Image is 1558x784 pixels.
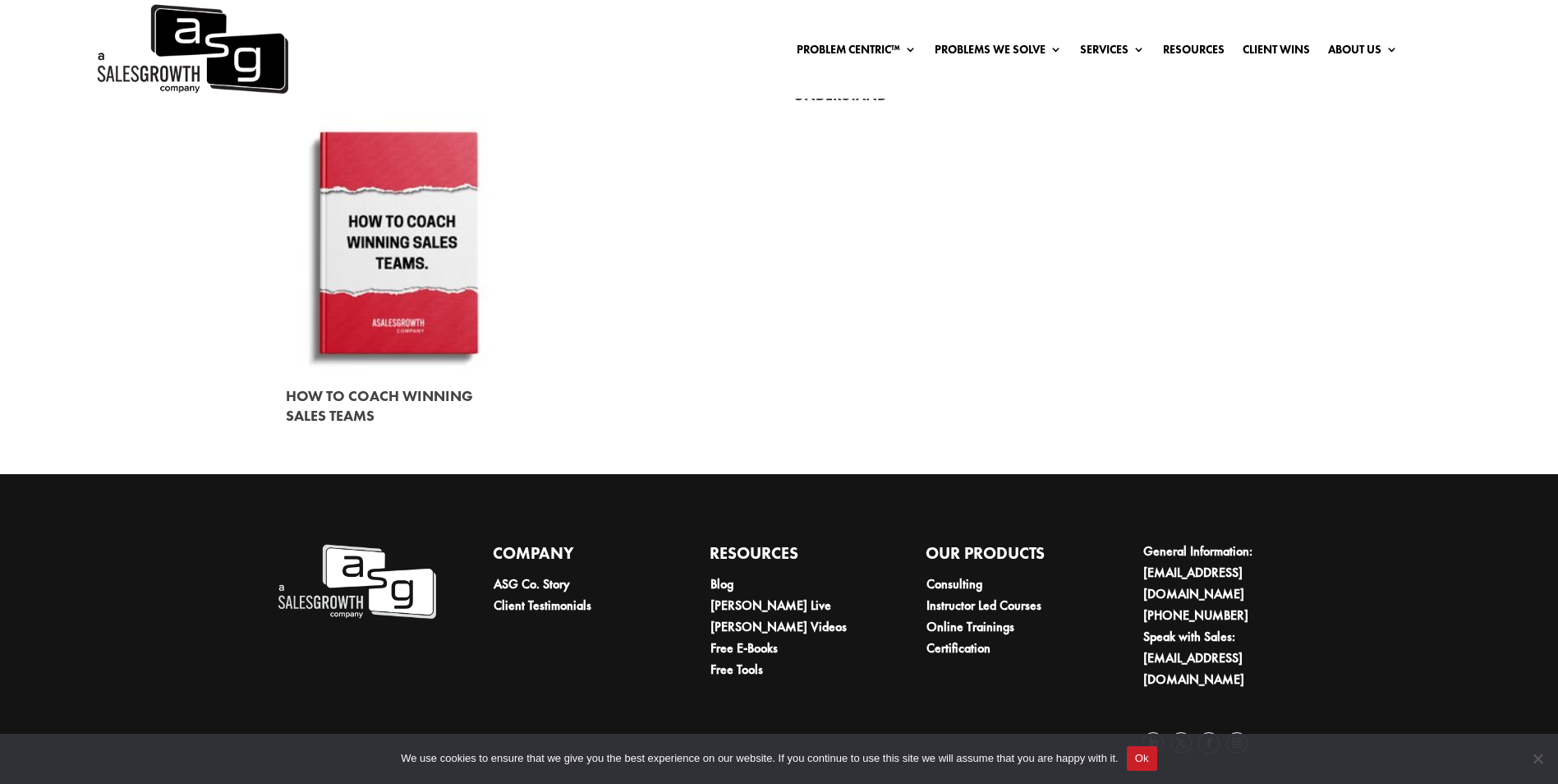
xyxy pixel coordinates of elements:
a: Resources [1163,44,1225,62]
a: Follow on LinkedIn [1142,732,1164,754]
img: A Sales Growth Company [276,541,436,622]
h4: Company [493,541,653,574]
a: Online Trainings [926,618,1014,635]
a: Problem Centric™ [797,44,917,62]
a: Blog [710,575,733,593]
a: Certification [926,639,990,657]
a: Follow on Facebook [1198,732,1220,754]
a: Services [1080,44,1145,62]
a: Client Testimonials [494,597,591,614]
a: ASG Co. Story [494,575,570,593]
span: No [1529,750,1546,767]
a: Consulting [926,575,982,593]
a: [EMAIL_ADDRESS][DOMAIN_NAME] [1143,649,1244,688]
h4: Resources [710,541,870,574]
a: Client Wins [1243,44,1310,62]
a: Problems We Solve [935,44,1062,62]
a: About Us [1328,44,1398,62]
a: Follow on X [1170,732,1192,754]
li: General Information: [1143,541,1303,605]
a: [PERSON_NAME] Live [710,597,831,614]
a: Instructor Led Courses [926,597,1041,614]
span: We use cookies to ensure that we give you the best experience on our website. If you continue to ... [401,750,1118,767]
li: Speak with Sales: [1143,626,1303,690]
a: Free Tools [710,661,763,678]
a: [PERSON_NAME] Videos [710,618,847,635]
button: Ok [1127,746,1157,771]
a: Free E-Books [710,639,778,657]
a: [PHONE_NUMBER] [1143,606,1248,624]
h4: Our Products [926,541,1086,574]
a: Follow on Instagram [1226,732,1248,754]
a: [EMAIL_ADDRESS][DOMAIN_NAME] [1143,564,1244,602]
